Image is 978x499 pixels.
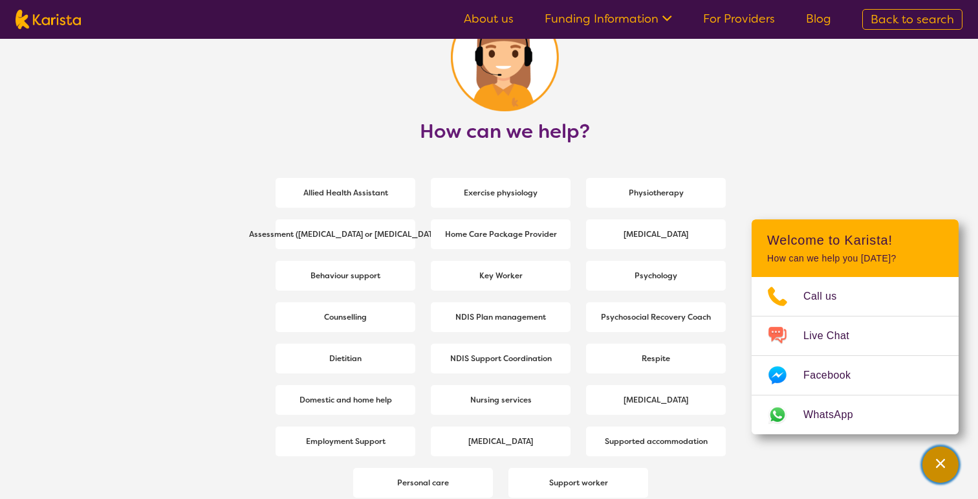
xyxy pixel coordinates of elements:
a: Blog [806,11,831,27]
b: Key Worker [479,271,523,281]
a: Psychology [586,261,726,291]
p: How can we help you [DATE]? [767,253,943,264]
a: Exercise physiology [431,178,570,208]
ul: Choose channel [752,277,959,434]
span: Back to search [871,12,954,27]
a: Allied Health Assistant [276,178,415,208]
a: Key Worker [431,261,570,291]
b: NDIS Plan management [455,312,546,322]
img: Karista logo [16,10,81,29]
a: Nursing services [431,385,570,415]
b: Support worker [549,478,608,488]
a: For Providers [703,11,775,27]
a: [MEDICAL_DATA] [431,427,570,456]
b: Employment Support [306,436,386,447]
div: Channel Menu [752,219,959,434]
b: Behaviour support [310,271,380,281]
b: Nursing services [470,395,532,405]
a: [MEDICAL_DATA] [586,219,726,249]
b: Personal care [397,478,449,488]
b: Domestic and home help [299,395,392,405]
b: Dietitian [329,353,362,364]
a: Web link opens in a new tab. [752,395,959,434]
h2: How can we help? [256,120,753,143]
a: Counselling [276,302,415,332]
span: WhatsApp [803,405,869,425]
b: Counselling [324,312,367,322]
a: Respite [586,344,726,373]
a: Support worker [508,468,648,498]
b: [MEDICAL_DATA] [468,436,533,447]
a: Home Care Package Provider [431,219,570,249]
a: Physiotherapy [586,178,726,208]
b: [MEDICAL_DATA] [624,395,688,405]
b: Exercise physiology [464,188,538,198]
a: Behaviour support [276,261,415,291]
img: Circle [451,3,559,111]
b: [MEDICAL_DATA] [624,229,688,239]
a: About us [464,11,514,27]
a: Assessment ([MEDICAL_DATA] or [MEDICAL_DATA]) [276,219,415,249]
a: NDIS Support Coordination [431,344,570,373]
a: Back to search [862,9,962,30]
h2: Welcome to Karista! [767,232,943,248]
b: NDIS Support Coordination [450,353,552,364]
span: Call us [803,287,853,306]
a: NDIS Plan management [431,302,570,332]
b: Psychology [635,271,677,281]
a: Psychosocial Recovery Coach [586,302,726,332]
a: Dietitian [276,344,415,373]
b: Allied Health Assistant [303,188,388,198]
b: Psychosocial Recovery Coach [601,312,711,322]
span: Live Chat [803,326,865,346]
a: Funding Information [545,11,672,27]
a: Personal care [353,468,493,498]
a: [MEDICAL_DATA] [586,385,726,415]
b: Physiotherapy [629,188,684,198]
a: Employment Support [276,427,415,456]
b: Home Care Package Provider [445,229,557,239]
span: Facebook [803,366,866,385]
b: Assessment ([MEDICAL_DATA] or [MEDICAL_DATA]) [249,229,442,239]
a: Domestic and home help [276,385,415,415]
b: Supported accommodation [605,436,708,447]
b: Respite [642,353,670,364]
button: Channel Menu [922,447,959,483]
a: Supported accommodation [586,427,726,456]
